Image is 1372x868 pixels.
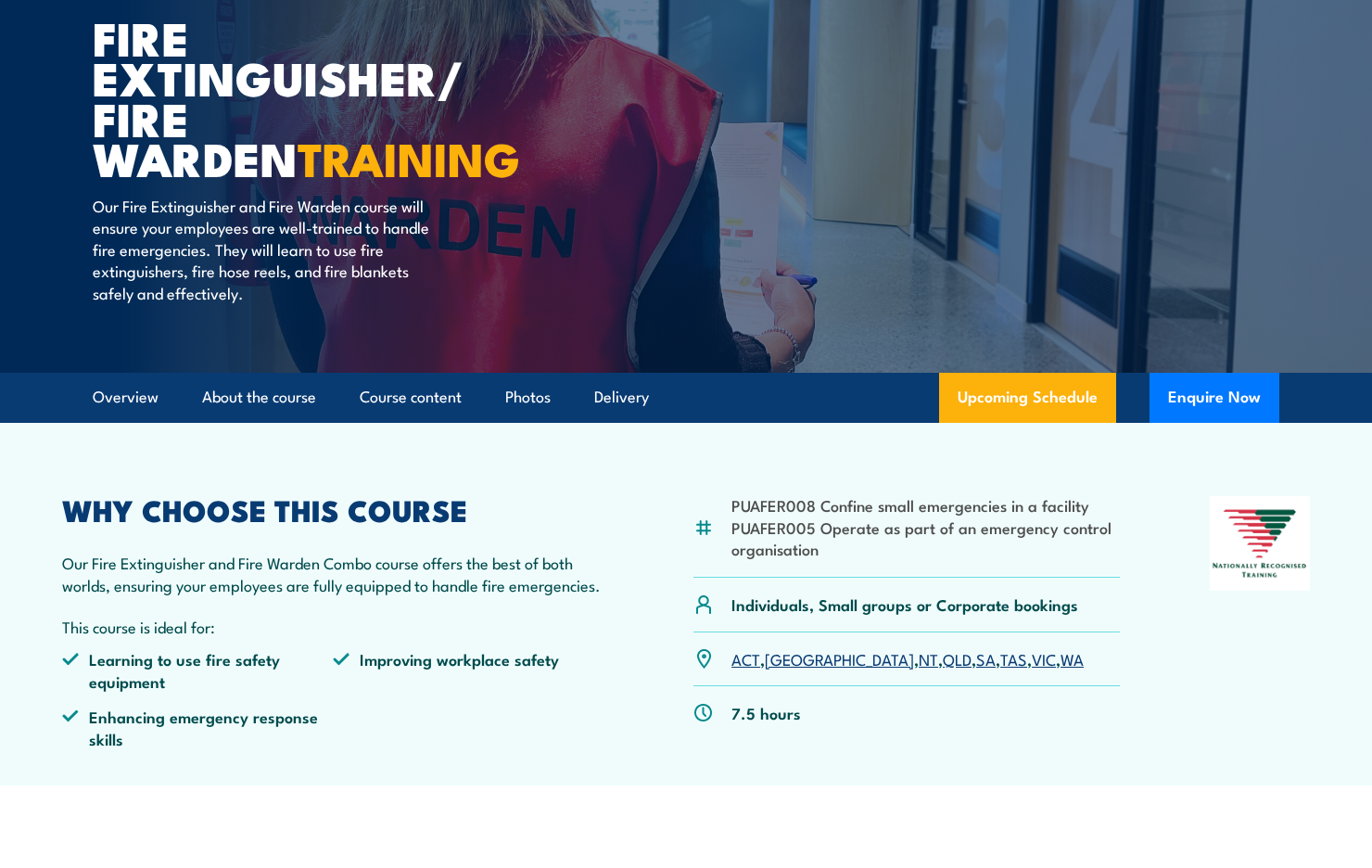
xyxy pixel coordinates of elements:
[93,17,551,177] h1: Fire Extinguisher/ Fire Warden
[1032,647,1056,670] a: VIC
[62,706,333,749] li: Enhancing emergency response skills
[976,647,996,670] a: SA
[505,373,551,422] a: Photos
[731,594,1078,615] p: Individuals, Small groups or Corporate bookings
[919,647,938,670] a: NT
[939,373,1116,423] a: Upcoming Schedule
[731,517,1120,560] li: PUAFER005 Operate as part of an emergency control organisation
[62,648,333,692] li: Learning to use fire safety equipment
[62,496,603,522] h2: WHY CHOOSE THIS COURSE
[731,494,1120,516] li: PUAFER008 Confine small emergencies in a facility
[298,121,520,193] strong: TRAINING
[731,648,1084,670] p: , , , , , , ,
[202,373,316,422] a: About the course
[1000,647,1027,670] a: TAS
[594,373,649,422] a: Delivery
[93,195,431,303] p: Our Fire Extinguisher and Fire Warden course will ensure your employees are well-trained to handl...
[1061,647,1084,670] a: WA
[731,647,760,670] a: ACT
[1210,496,1310,591] img: Nationally Recognised Training logo.
[62,616,603,637] p: This course is ideal for:
[360,373,462,422] a: Course content
[765,647,914,670] a: [GEOGRAPHIC_DATA]
[1150,373,1279,423] button: Enquire Now
[93,373,159,422] a: Overview
[333,648,603,692] li: Improving workplace safety
[731,702,801,723] p: 7.5 hours
[943,647,972,670] a: QLD
[62,552,603,595] p: Our Fire Extinguisher and Fire Warden Combo course offers the best of both worlds, ensuring your ...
